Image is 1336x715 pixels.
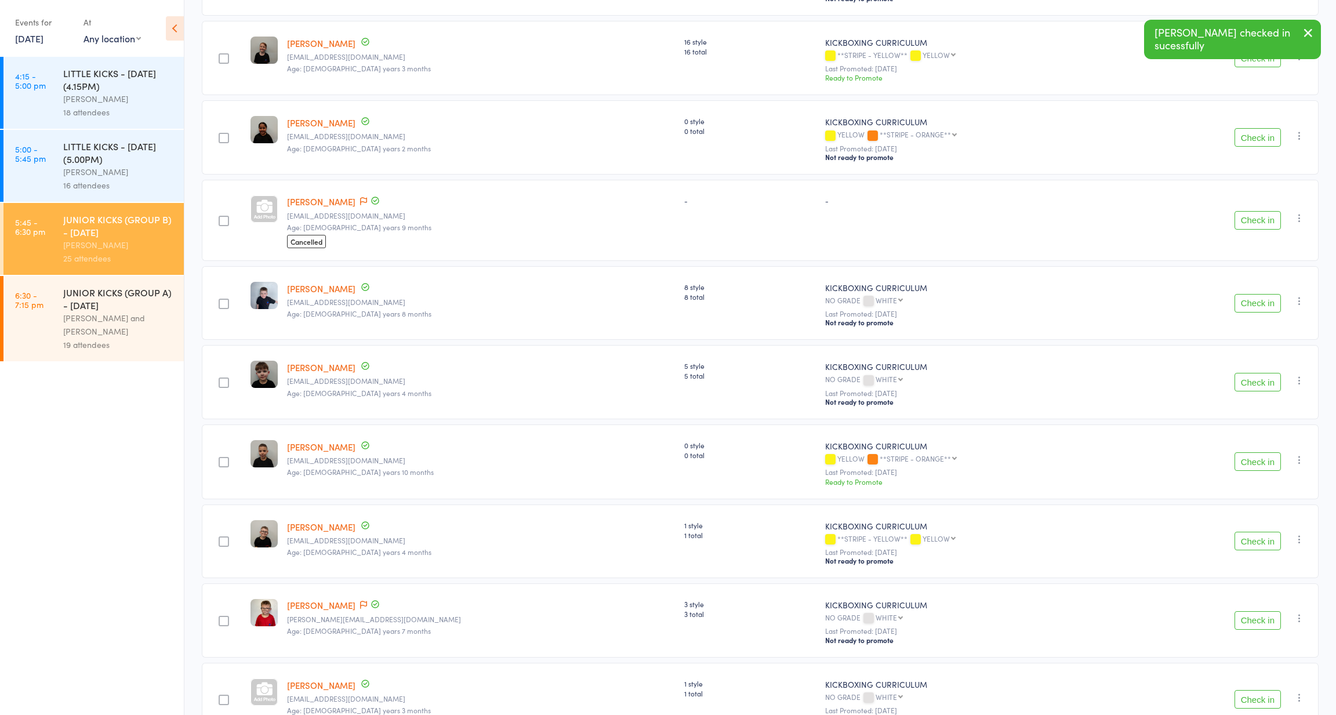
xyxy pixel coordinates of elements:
[876,375,897,383] div: WHITE
[825,153,1121,162] div: Not ready to promote
[684,450,816,460] span: 0 total
[3,276,184,361] a: 6:30 -7:15 pmJUNIOR KICKS (GROUP A) - [DATE][PERSON_NAME] and [PERSON_NAME]19 attendees
[287,599,355,611] a: [PERSON_NAME]
[684,678,816,688] span: 1 style
[923,535,950,542] div: YELLOW
[825,468,1121,476] small: Last Promoted: [DATE]
[287,679,355,691] a: [PERSON_NAME]
[63,252,174,265] div: 25 attendees
[287,521,355,533] a: [PERSON_NAME]
[63,106,174,119] div: 18 attendees
[876,296,897,304] div: WHITE
[684,292,816,302] span: 8 total
[825,477,1121,487] div: Ready to Promote
[287,143,431,153] span: Age: [DEMOGRAPHIC_DATA] years 2 months
[684,126,816,136] span: 0 total
[825,116,1121,128] div: KICKBOXING CURRICULUM
[63,92,174,106] div: [PERSON_NAME]
[251,440,278,467] img: image1677688307.png
[287,705,431,715] span: Age: [DEMOGRAPHIC_DATA] years 3 months
[287,37,355,49] a: [PERSON_NAME]
[825,64,1121,72] small: Last Promoted: [DATE]
[63,238,174,252] div: [PERSON_NAME]
[287,308,431,318] span: Age: [DEMOGRAPHIC_DATA] years 8 months
[1235,532,1281,550] button: Check in
[825,693,1121,703] div: NO GRADE
[287,195,355,208] a: [PERSON_NAME]
[825,361,1121,372] div: KICKBOXING CURRICULUM
[63,286,174,311] div: JUNIOR KICKS (GROUP A) - [DATE]
[63,165,174,179] div: [PERSON_NAME]
[684,520,816,530] span: 1 style
[15,217,45,236] time: 5:45 - 6:30 pm
[825,520,1121,532] div: KICKBOXING CURRICULUM
[825,556,1121,565] div: Not ready to promote
[63,311,174,338] div: [PERSON_NAME] and [PERSON_NAME]
[15,144,46,163] time: 5:00 - 5:45 pm
[825,282,1121,293] div: KICKBOXING CURRICULUM
[825,636,1121,645] div: Not ready to promote
[684,116,816,126] span: 0 style
[825,375,1121,385] div: NO GRADE
[287,456,675,464] small: poselay@me.com
[287,441,355,453] a: [PERSON_NAME]
[287,282,355,295] a: [PERSON_NAME]
[825,440,1121,452] div: KICKBOXING CURRICULUM
[825,548,1121,556] small: Last Promoted: [DATE]
[825,706,1121,714] small: Last Promoted: [DATE]
[825,130,1121,140] div: YELLOW
[63,67,174,92] div: LITTLE KICKS - [DATE] (4.15PM)
[825,614,1121,623] div: NO GRADE
[287,212,675,220] small: kerrylabon1983@googlemail.com
[684,371,816,380] span: 5 total
[63,338,174,351] div: 19 attendees
[287,132,675,140] small: Ravinderjitsingh@live.co.uk
[15,291,43,309] time: 6:30 - 7:15 pm
[825,455,1121,464] div: YELLOW
[1235,373,1281,391] button: Check in
[287,361,355,373] a: [PERSON_NAME]
[1235,452,1281,471] button: Check in
[684,688,816,698] span: 1 total
[825,195,1121,205] div: -
[1235,690,1281,709] button: Check in
[287,615,675,623] small: s.showell@hotmail.co.uk
[825,318,1121,327] div: Not ready to promote
[63,179,174,192] div: 16 attendees
[251,116,278,143] img: image1693498530.png
[876,693,897,701] div: WHITE
[1235,128,1281,147] button: Check in
[684,361,816,371] span: 5 style
[825,37,1121,48] div: KICKBOXING CURRICULUM
[923,51,950,59] div: YELLOW
[684,609,816,619] span: 3 total
[3,130,184,202] a: 5:00 -5:45 pmLITTLE KICKS - [DATE] (5.00PM)[PERSON_NAME]16 attendees
[83,32,141,45] div: Any location
[287,298,675,306] small: chloit@aol.com
[287,695,675,703] small: soph44@icloud.com
[684,46,816,56] span: 16 total
[825,296,1121,306] div: NO GRADE
[684,282,816,292] span: 8 style
[287,547,431,557] span: Age: [DEMOGRAPHIC_DATA] years 4 months
[825,72,1121,82] div: Ready to Promote
[287,222,431,232] span: Age: [DEMOGRAPHIC_DATA] years 9 months
[3,57,184,129] a: 4:15 -5:00 pmLITTLE KICKS - [DATE] (4.15PM)[PERSON_NAME]18 attendees
[825,599,1121,611] div: KICKBOXING CURRICULUM
[825,397,1121,407] div: Not ready to promote
[287,626,431,636] span: Age: [DEMOGRAPHIC_DATA] years 7 months
[251,361,278,388] img: image1738862623.png
[825,389,1121,397] small: Last Promoted: [DATE]
[684,599,816,609] span: 3 style
[1235,211,1281,230] button: Check in
[251,599,278,626] img: image1664297447.png
[1235,294,1281,313] button: Check in
[3,203,184,275] a: 5:45 -6:30 pmJUNIOR KICKS (GROUP B) - [DATE][PERSON_NAME]25 attendees
[684,195,816,205] div: -
[15,13,72,32] div: Events for
[15,71,46,90] time: 4:15 - 5:00 pm
[825,678,1121,690] div: KICKBOXING CURRICULUM
[63,140,174,165] div: LITTLE KICKS - [DATE] (5.00PM)
[15,32,43,45] a: [DATE]
[684,440,816,450] span: 0 style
